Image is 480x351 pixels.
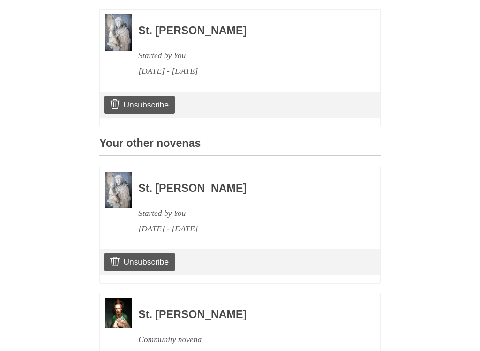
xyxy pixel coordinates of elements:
div: [DATE] - [DATE] [138,221,355,237]
h3: St. [PERSON_NAME] [138,25,355,37]
div: Community novena [138,332,355,347]
img: Novena image [105,14,132,50]
a: Unsubscribe [104,253,175,271]
h3: St. [PERSON_NAME] [138,309,355,321]
div: [DATE] - [DATE] [138,63,355,79]
div: Started by You [138,206,355,221]
img: Novena image [105,298,132,328]
a: Unsubscribe [104,96,175,114]
img: Novena image [105,172,132,208]
h3: St. [PERSON_NAME] [138,183,355,195]
div: Started by You [138,48,355,63]
h3: Your other novenas [99,137,381,156]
